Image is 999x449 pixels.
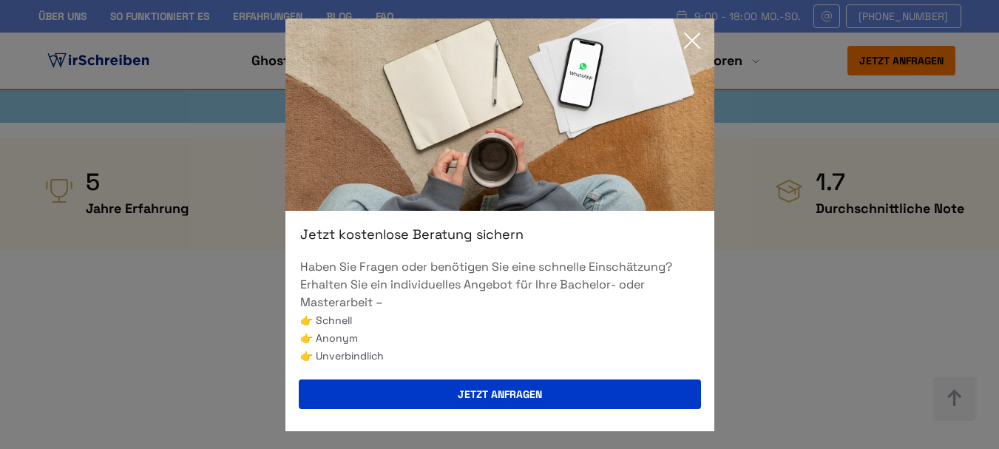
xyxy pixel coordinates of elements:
li: 👉 Anonym [300,329,700,347]
button: Jetzt anfragen [299,379,701,409]
li: 👉 Schnell [300,311,700,329]
li: 👉 Unverbindlich [300,347,700,365]
p: Haben Sie Fragen oder benötigen Sie eine schnelle Einschätzung? Erhalten Sie ein individuelles An... [300,258,700,311]
div: Jetzt kostenlose Beratung sichern [285,226,714,243]
img: exit [285,18,714,211]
